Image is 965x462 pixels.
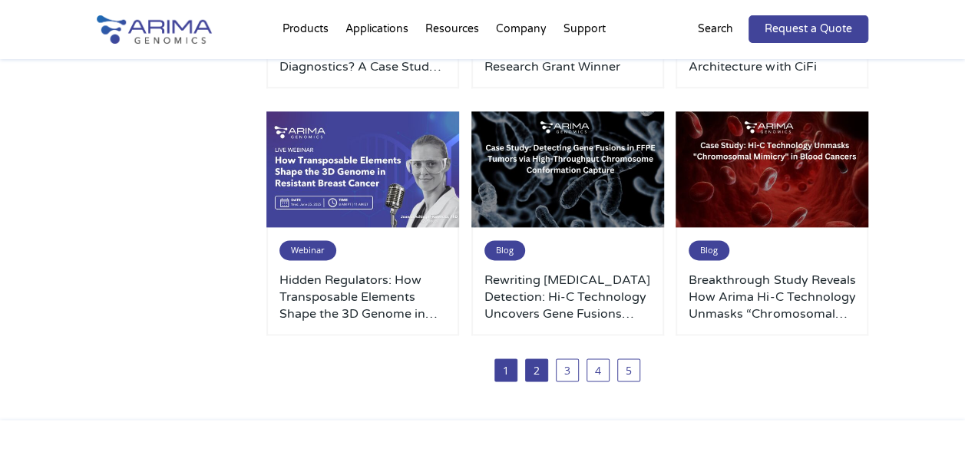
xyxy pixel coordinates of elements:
span: 1 [494,358,517,381]
img: Use-This-For-Webinar-Images-1-500x300.jpg [266,111,459,227]
a: 3 [556,358,579,381]
a: 2 [525,358,548,381]
a: Hidden Regulators: How Transposable Elements Shape the 3D Genome in [GEOGRAPHIC_DATA] [MEDICAL_DATA] [279,272,446,322]
a: Rewriting [MEDICAL_DATA] Detection: Hi-C Technology Uncovers Gene Fusions Missed by Standard Methods [484,272,651,322]
a: 4 [587,358,610,381]
span: Blog [484,240,525,260]
span: Blog [689,240,729,260]
a: 5 [617,358,640,381]
a: Breakthrough Study Reveals How Arima Hi-C Technology Unmasks “Chromosomal Mimicry” in Blood Cancers [689,272,855,322]
img: Arima-Genomics-logo [97,15,212,44]
p: Search [698,19,733,39]
a: Request a Quote [749,15,868,43]
img: Arima-March-Blog-Post-Banner-2-500x300.jpg [471,111,664,227]
span: Webinar [279,240,336,260]
img: Arima-March-Blog-Post-Banner-1-500x300.jpg [676,111,868,227]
